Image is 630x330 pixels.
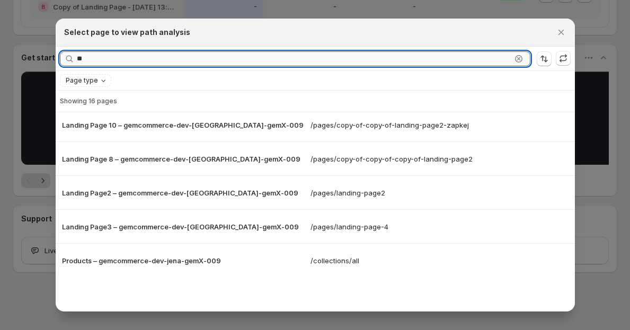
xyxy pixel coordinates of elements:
[62,120,305,130] p: Landing Page 10 – gemcommerce-dev-[GEOGRAPHIC_DATA]-gemX-009
[310,255,571,266] p: /collections/all
[513,53,524,64] button: Clear
[62,188,305,198] p: Landing Page2 – gemcommerce-dev-[GEOGRAPHIC_DATA]-gemX-009
[62,154,305,164] p: Landing Page 8 – gemcommerce-dev-[GEOGRAPHIC_DATA]-gemX-009
[310,154,571,164] p: /pages/copy-of-copy-of-copy-of-landing-page2
[60,97,571,105] p: Showing 16 pages
[62,255,305,266] p: Products – gemcommerce-dev-jena-gemX-009
[554,25,569,40] button: Close
[62,221,305,232] p: Landing Page3 – gemcommerce-dev-[GEOGRAPHIC_DATA]-gemX-009
[66,76,98,85] span: Page type
[310,120,571,130] p: /pages/copy-of-copy-of-landing-page2-zapkej
[60,75,111,86] button: Page type
[310,221,571,232] p: /pages/landing-page-4
[310,188,571,198] p: /pages/landing-page2
[64,27,190,38] h2: Select page to view path analysis
[537,51,552,66] button: Sort the results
